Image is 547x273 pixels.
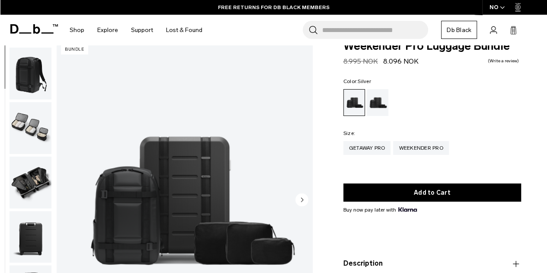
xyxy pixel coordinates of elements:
[131,15,153,45] a: Support
[218,3,329,11] a: FREE RETURNS FOR DB BLACK MEMBERS
[10,102,51,154] img: Weekender Pro Luggage Bundle Silver
[343,57,378,65] s: 8.995 NOK
[393,141,448,155] a: Weekender Pro
[343,183,521,202] button: Add to Cart
[398,207,417,212] img: {"height" => 20, "alt" => "Klarna"}
[10,157,51,209] img: Weekender Pro Luggage Bundle Silver
[10,48,51,100] img: Weekender Pro Luggage Bundle Silver
[343,89,365,116] a: Silver
[9,156,52,209] button: Weekender Pro Luggage Bundle Silver
[383,57,419,65] span: 8.096 NOK
[343,259,521,269] button: Description
[358,78,371,84] span: Silver
[343,79,371,84] legend: Color:
[295,193,308,208] button: Next slide
[343,131,355,136] legend: Size:
[488,59,519,63] a: Write a review
[343,41,521,52] span: Weekender Pro Luggage Bundle
[9,102,52,154] button: Weekender Pro Luggage Bundle Silver
[343,206,417,214] span: Buy now pay later with
[10,211,51,263] img: Weekender Pro Luggage Bundle Silver
[97,15,118,45] a: Explore
[9,47,52,100] button: Weekender Pro Luggage Bundle Silver
[61,45,88,54] p: Bundle
[343,141,391,155] a: Getaway Pro
[63,15,209,45] nav: Main Navigation
[166,15,202,45] a: Lost & Found
[9,211,52,263] button: Weekender Pro Luggage Bundle Silver
[441,21,477,39] a: Db Black
[367,89,388,116] a: Black Out
[70,15,84,45] a: Shop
